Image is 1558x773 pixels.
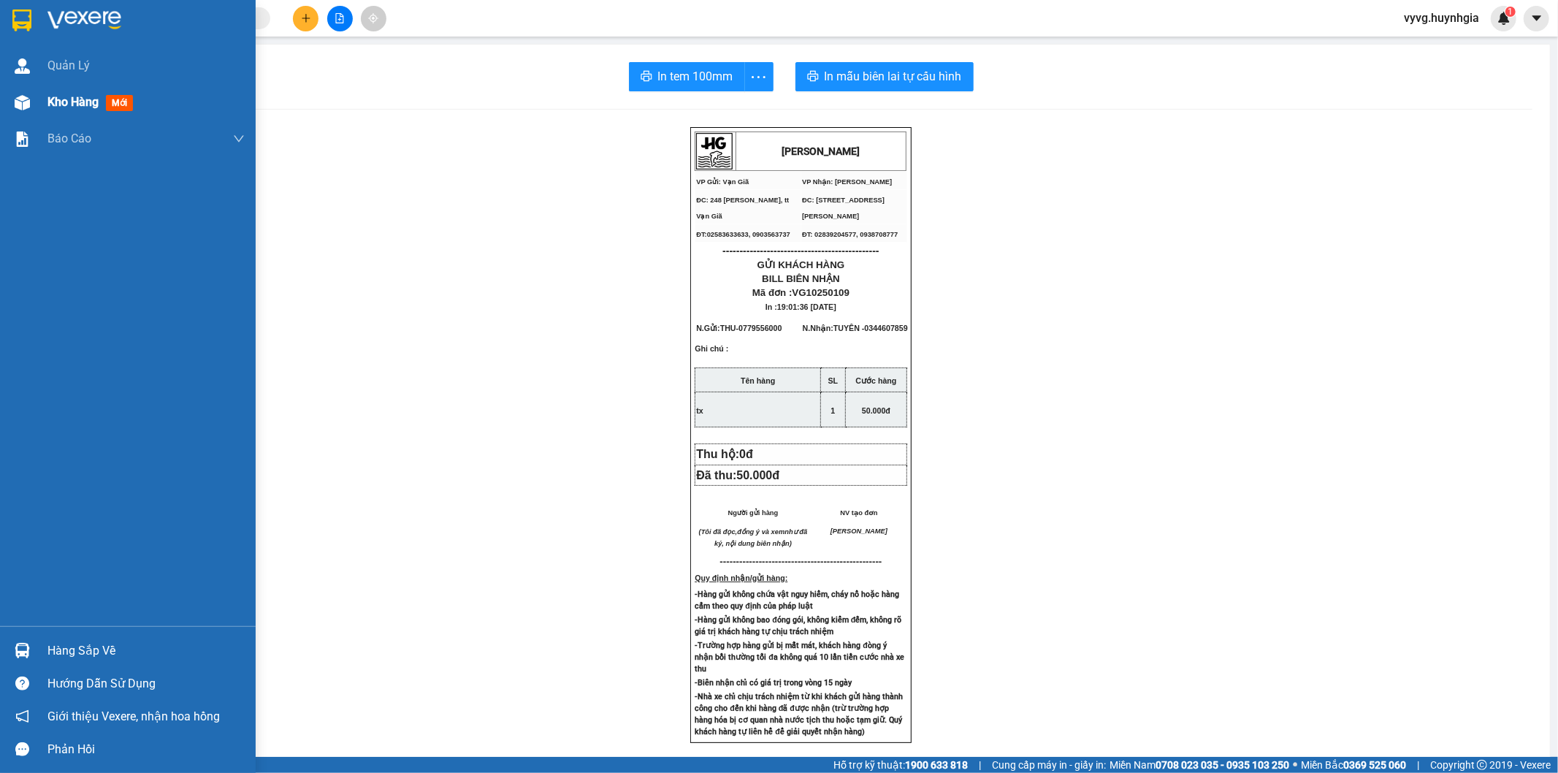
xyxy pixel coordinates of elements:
[807,70,819,84] span: printer
[695,344,728,365] span: Ghi chú :
[840,509,877,517] span: NV tạo đơn
[15,643,30,658] img: warehouse-icon
[1508,7,1513,17] span: 1
[12,12,115,30] div: Vạn Giã
[833,324,908,332] span: TUYÊN -
[658,67,733,85] span: In tem 100mm
[830,528,887,535] span: [PERSON_NAME]
[1497,12,1511,25] img: icon-new-feature
[695,678,852,688] strong: -Biên nhận chỉ có giá trị trong vòng 15 ngày
[752,287,849,298] span: Mã đơn :
[979,757,981,773] span: |
[293,6,318,31] button: plus
[744,62,774,91] button: more
[736,469,779,481] span: 50.000đ
[361,6,386,31] button: aim
[106,95,133,111] span: mới
[125,45,242,63] div: TUYÊN
[1301,757,1406,773] span: Miền Bắc
[629,62,745,91] button: printerIn tem 100mm
[722,245,879,256] span: ----------------------------------------------
[695,615,901,636] strong: -Hàng gửi không bao đóng gói, không kiểm đếm, không rõ giá trị khách hàng tự chịu trách nhiệm
[696,448,759,460] span: Thu hộ:
[15,742,29,756] span: message
[795,62,974,91] button: printerIn mẫu biên lai tự cấu hình
[802,178,892,186] span: VP Nhận: [PERSON_NAME]
[12,9,31,31] img: logo-vxr
[11,94,56,109] span: Đã thu :
[47,640,245,662] div: Hàng sắp về
[757,259,845,270] span: GỬI KHÁCH HÀNG
[739,448,753,460] span: 0đ
[696,231,790,238] span: ĐT:02583633633, 0903563737
[765,302,836,311] span: In :
[696,178,749,186] span: VP Gửi: Vạn Giã
[1392,9,1491,27] span: vyvg.huynhgia
[1524,6,1549,31] button: caret-down
[802,231,898,238] span: ĐT: 02839204577, 0938708777
[47,95,99,109] span: Kho hàng
[15,95,30,110] img: warehouse-icon
[802,197,885,220] span: ĐC: [STREET_ADDRESS][PERSON_NAME]
[1343,759,1406,771] strong: 0369 525 060
[696,133,733,170] img: logo
[47,56,90,75] span: Quản Lý
[831,406,836,415] span: 1
[1110,757,1289,773] span: Miền Nam
[1293,762,1297,768] span: ⚪️
[11,92,117,110] div: 50.000
[762,273,840,284] span: BILL BIÊN NHẬN
[720,556,730,567] span: ---
[641,70,652,84] span: printer
[12,47,115,68] div: 0779556000
[15,58,30,74] img: warehouse-icon
[856,376,897,385] strong: Cước hàng
[47,673,245,695] div: Hướng dẫn sử dụng
[1530,12,1543,25] span: caret-down
[1477,760,1487,770] span: copyright
[828,376,839,385] strong: SL
[301,13,311,23] span: plus
[47,739,245,761] div: Phản hồi
[1156,759,1289,771] strong: 0708 023 035 - 0935 103 250
[695,641,904,674] strong: -Trường hợp hàng gửi bị mất mát, khách hàng đòng ý nhận bồi thường tối đa không quá 10 lần tiền c...
[738,324,782,332] span: 0779556000
[699,528,785,536] em: (Tôi đã đọc,đồng ý và xem
[777,302,836,311] span: 19:01:36 [DATE]
[736,324,782,332] span: -
[730,556,882,567] span: -----------------------------------------------
[741,376,775,385] strong: Tên hàng
[125,12,160,28] span: Nhận:
[125,63,242,83] div: 0344607859
[793,287,850,298] span: VG10250109
[803,324,908,332] span: N.Nhận:
[720,324,736,332] span: THU
[728,509,779,517] span: Người gửi hàng
[1417,757,1419,773] span: |
[15,709,29,723] span: notification
[825,67,962,85] span: In mẫu biên lai tự cấu hình
[12,14,35,29] span: Gửi:
[335,13,345,23] span: file-add
[1505,7,1516,17] sup: 1
[696,197,789,220] span: ĐC: 248 [PERSON_NAME], tt Vạn Giã
[15,677,29,690] span: question-circle
[233,133,245,145] span: down
[368,13,378,23] span: aim
[695,590,899,611] strong: -Hàng gửi không chứa vật nguy hiểm, cháy nổ hoặc hàng cấm theo quy định của pháp luật
[696,324,782,332] span: N.Gửi:
[745,68,773,86] span: more
[15,132,30,147] img: solution-icon
[865,324,908,332] span: 0344607859
[696,469,779,481] span: Đã thu:
[12,30,115,47] div: THU
[782,145,860,157] strong: [PERSON_NAME]
[47,129,91,148] span: Báo cáo
[833,757,968,773] span: Hỗ trợ kỹ thuật:
[862,406,890,415] span: 50.000đ
[696,406,703,415] span: tx
[992,757,1106,773] span: Cung cấp máy in - giấy in:
[47,707,220,726] span: Giới thiệu Vexere, nhận hoa hồng
[695,574,787,582] strong: Quy định nhận/gửi hàng:
[327,6,353,31] button: file-add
